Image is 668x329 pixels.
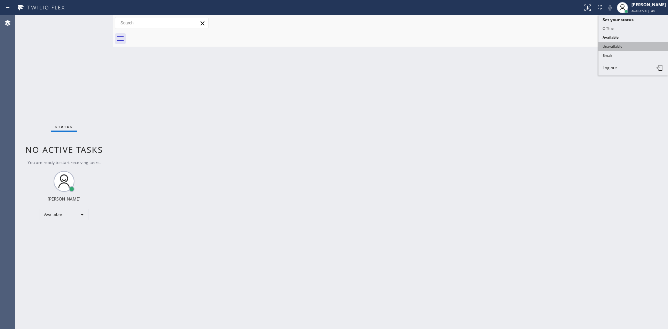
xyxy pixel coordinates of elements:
[40,209,88,220] div: Available
[115,17,208,29] input: Search
[605,3,615,13] button: Mute
[631,2,666,8] div: [PERSON_NAME]
[27,159,101,165] span: You are ready to start receiving tasks.
[631,8,655,13] span: Available | 4s
[25,144,103,155] span: No active tasks
[48,196,80,202] div: [PERSON_NAME]
[55,124,73,129] span: Status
